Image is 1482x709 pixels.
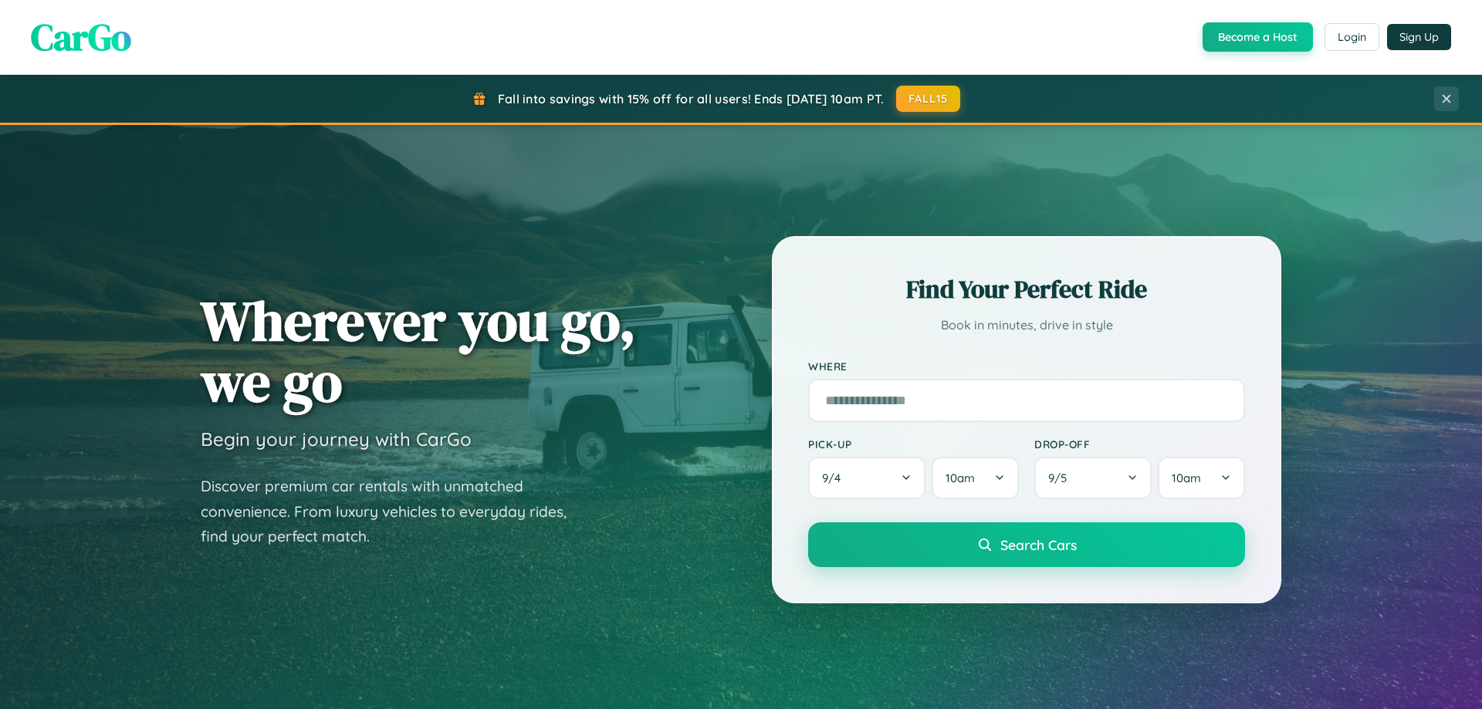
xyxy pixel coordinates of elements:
[1387,24,1451,50] button: Sign Up
[946,471,975,485] span: 10am
[808,522,1245,567] button: Search Cars
[808,437,1019,451] label: Pick-up
[1325,23,1379,51] button: Login
[932,457,1019,499] button: 10am
[31,12,131,62] span: CarGo
[808,272,1245,306] h2: Find Your Perfect Ride
[1034,437,1245,451] label: Drop-off
[201,427,472,451] h3: Begin your journey with CarGo
[1172,471,1201,485] span: 10am
[808,360,1245,373] label: Where
[808,314,1245,336] p: Book in minutes, drive in style
[822,471,848,485] span: 9 / 4
[1203,22,1313,52] button: Become a Host
[896,86,961,112] button: FALL15
[1034,457,1152,499] button: 9/5
[498,91,885,106] span: Fall into savings with 15% off for all users! Ends [DATE] 10am PT.
[1158,457,1245,499] button: 10am
[201,474,587,549] p: Discover premium car rentals with unmatched convenience. From luxury vehicles to everyday rides, ...
[808,457,925,499] button: 9/4
[1048,471,1074,485] span: 9 / 5
[201,290,636,412] h1: Wherever you go, we go
[1000,536,1077,553] span: Search Cars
